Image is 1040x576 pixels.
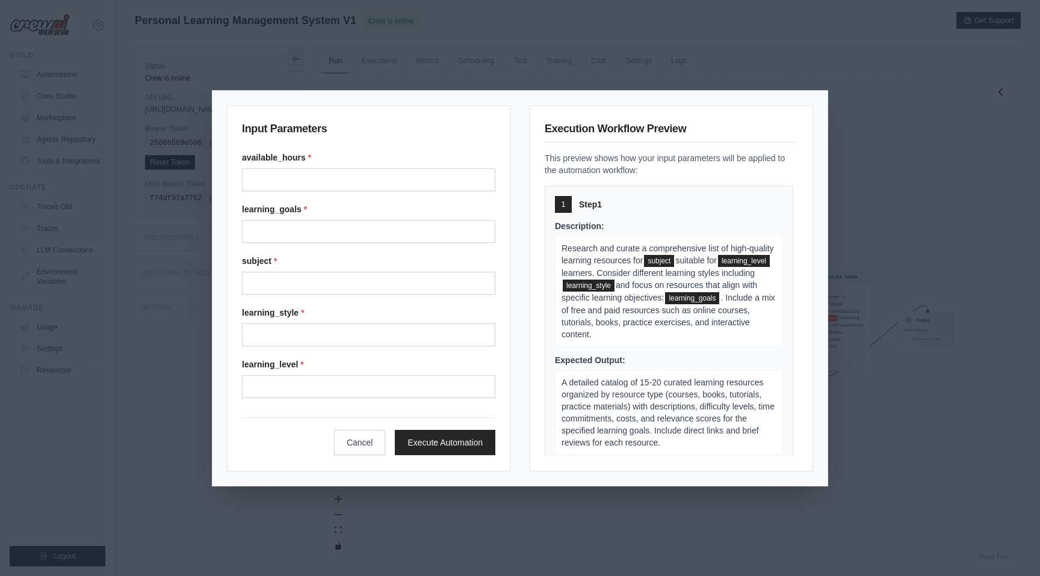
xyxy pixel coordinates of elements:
span: learning_style [563,280,614,292]
span: learning_goals [665,292,719,304]
span: 1 [562,200,566,209]
span: learners. Consider different learning styles including [562,268,755,278]
span: suitable for [675,256,716,265]
span: and focus on resources that align with specific learning objectives: [562,280,757,302]
span: Expected Output: [555,355,625,365]
p: This preview shows how your input parameters will be applied to the automation workflow: [545,152,798,176]
label: available_hours [242,152,495,164]
span: Research and curate a comprehensive list of high-quality learning resources for [562,244,774,265]
label: learning_goals [242,203,495,215]
button: Cancel [334,430,386,455]
span: Step 1 [579,198,602,210]
label: learning_style [242,307,495,319]
h3: Input Parameters [242,120,495,142]
span: A detailed catalog of 15-20 curated learning resources organized by resource type (courses, books... [562,378,775,447]
div: Widget de chat [980,518,1040,576]
span: subject [644,255,674,267]
label: learning_level [242,358,495,370]
label: subject [242,255,495,267]
span: learning_level [718,255,770,267]
button: Execute Automation [395,430,495,455]
span: Description: [555,221,604,231]
h3: Execution Workflow Preview [545,120,798,142]
iframe: Chat Widget [980,518,1040,576]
